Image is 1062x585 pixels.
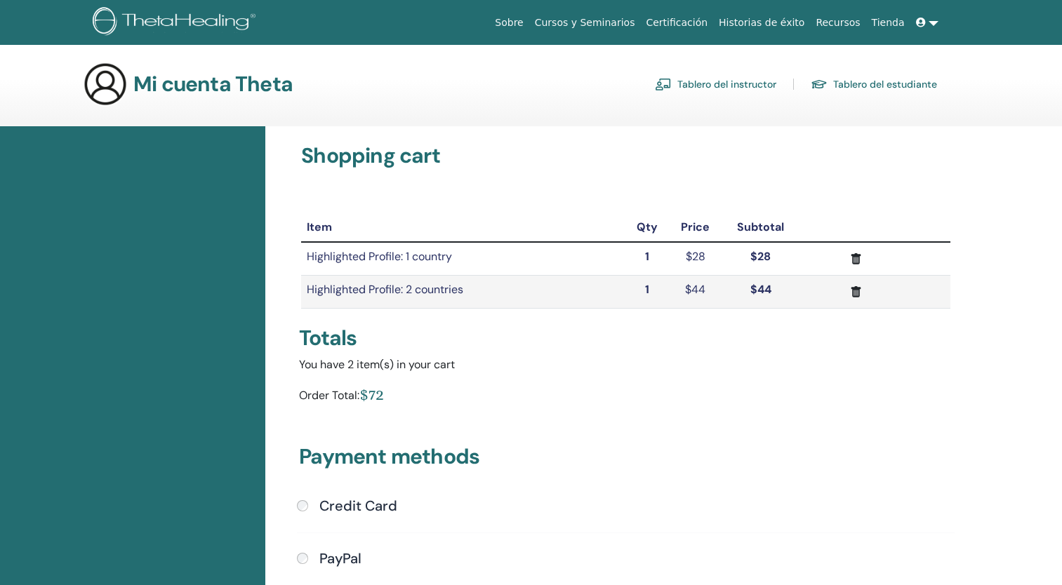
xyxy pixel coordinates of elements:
a: Historias de éxito [713,10,810,36]
img: graduation-cap.svg [811,79,828,90]
a: Tienda [866,10,910,36]
div: Totals [299,325,953,351]
h3: Mi cuenta Theta [133,72,293,97]
strong: 1 [645,249,649,264]
a: Certificación [640,10,713,36]
th: Qty [626,213,669,242]
h3: Payment methods [299,444,953,475]
img: logo.png [93,7,260,39]
td: $28 [669,242,722,275]
a: Tablero del estudiante [811,73,937,95]
a: Sobre [489,10,529,36]
a: Tablero del instructor [655,73,776,95]
h3: Shopping cart [301,143,950,168]
div: Order Total: [299,384,359,410]
img: chalkboard-teacher.svg [655,78,672,90]
strong: 1 [645,282,649,297]
th: Item [301,213,625,242]
div: You have 2 item(s) in your cart [299,356,953,373]
img: generic-user-icon.jpg [83,62,128,107]
a: Cursos y Seminarios [529,10,641,36]
td: $44 [669,275,722,308]
h4: Credit Card [319,497,397,514]
strong: $28 [750,249,771,264]
td: Highlighted Profile: 2 countries [301,275,625,308]
h4: PayPal [319,550,361,567]
td: Highlighted Profile: 1 country [301,242,625,275]
a: Recursos [810,10,865,36]
th: Price [669,213,722,242]
th: Subtotal [722,213,799,242]
div: $72 [359,384,384,405]
strong: $44 [750,282,771,297]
